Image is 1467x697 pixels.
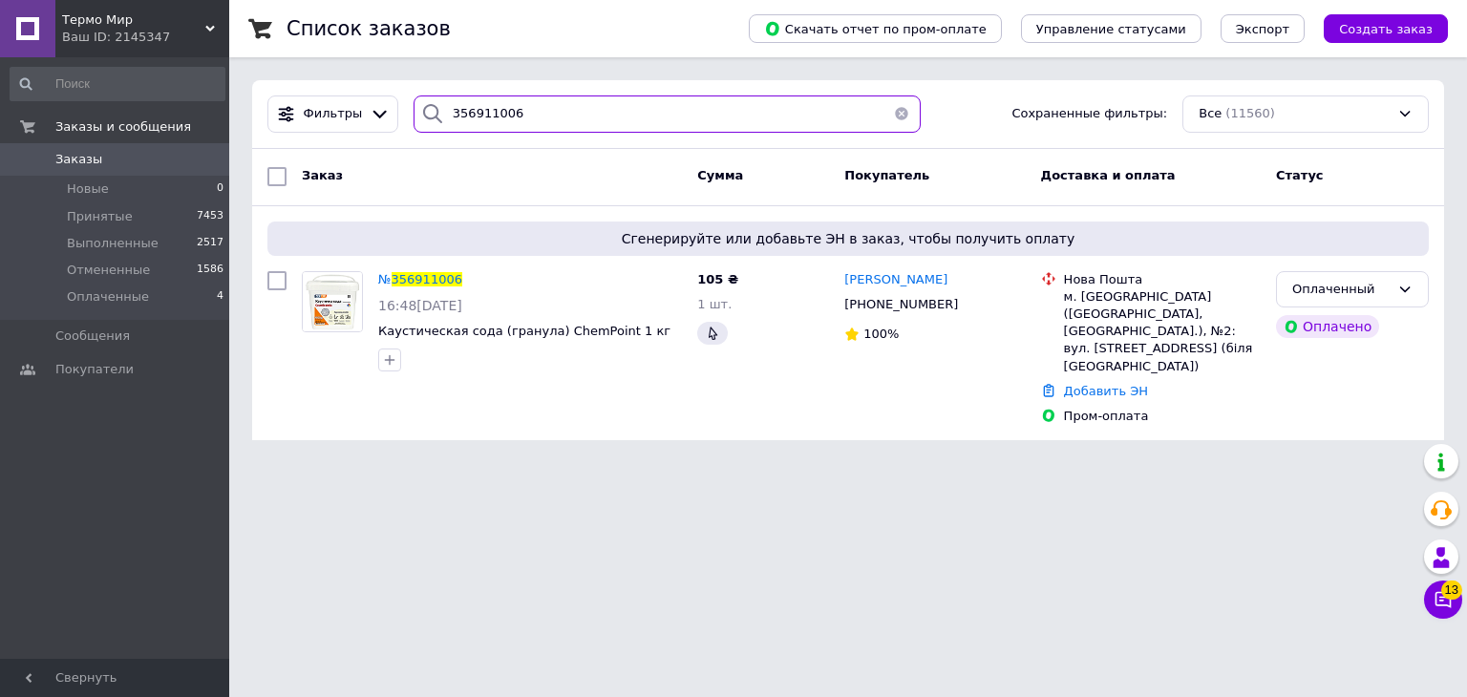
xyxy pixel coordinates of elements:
span: 1 шт. [697,297,732,311]
span: [PERSON_NAME] [844,272,947,286]
div: м. [GEOGRAPHIC_DATA] ([GEOGRAPHIC_DATA], [GEOGRAPHIC_DATA].), №2: вул. [STREET_ADDRESS] (біля [GE... [1064,288,1261,375]
h1: Список заказов [287,17,451,40]
span: 7453 [197,208,223,225]
span: 13 [1441,581,1462,600]
span: Сохраненные фильтры: [1011,105,1167,123]
span: 105 ₴ [697,272,738,286]
span: Фильтры [304,105,363,123]
span: Создать заказ [1339,22,1433,36]
button: Скачать отчет по пром-оплате [749,14,1002,43]
span: Экспорт [1236,22,1289,36]
span: Оплаченные [67,288,149,306]
span: Сумма [697,168,743,182]
button: Создать заказ [1324,14,1448,43]
a: Каустическая сода (гранула) ChemPoint 1 кг [378,324,670,338]
span: Статус [1276,168,1324,182]
span: [PHONE_NUMBER] [844,297,958,311]
span: 100% [863,327,899,341]
span: 1586 [197,262,223,279]
span: Все [1199,105,1222,123]
span: Выполненные [67,235,159,252]
button: Очистить [882,95,921,133]
a: Фото товару [302,271,363,332]
button: Управление статусами [1021,14,1201,43]
img: Фото товару [303,272,362,331]
div: Оплачено [1276,315,1379,338]
span: Скачать отчет по пром-оплате [764,20,987,37]
button: Экспорт [1221,14,1305,43]
span: 4 [217,288,223,306]
span: Заказы [55,151,102,168]
a: Создать заказ [1305,21,1448,35]
span: Заказ [302,168,343,182]
span: 16:48[DATE] [378,298,462,313]
span: Заказы и сообщения [55,118,191,136]
div: Нова Пошта [1064,271,1261,288]
a: №356911006 [378,272,462,286]
div: Ваш ID: 2145347 [62,29,229,46]
span: Новые [67,180,109,198]
a: [PERSON_NAME] [844,271,947,289]
span: Термо Мир [62,11,205,29]
span: Покупатель [844,168,929,182]
span: (11560) [1225,106,1275,120]
span: Покупатели [55,361,134,378]
div: Оплаченный [1292,280,1390,300]
span: Отмененные [67,262,150,279]
span: Принятые [67,208,133,225]
button: Чат с покупателем13 [1424,581,1462,619]
span: Доставка и оплата [1041,168,1176,182]
a: Добавить ЭН [1064,384,1148,398]
span: Сообщения [55,327,130,345]
span: 356911006 [392,272,462,286]
input: Поиск по номеру заказа, ФИО покупателя, номеру телефона, Email, номеру накладной [414,95,922,133]
span: Сгенерируйте или добавьте ЭН в заказ, чтобы получить оплату [275,229,1421,248]
input: Поиск [10,67,225,101]
div: Пром-оплата [1064,408,1261,425]
span: № [378,272,392,286]
span: 0 [217,180,223,198]
span: Управление статусами [1036,22,1186,36]
span: 2517 [197,235,223,252]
